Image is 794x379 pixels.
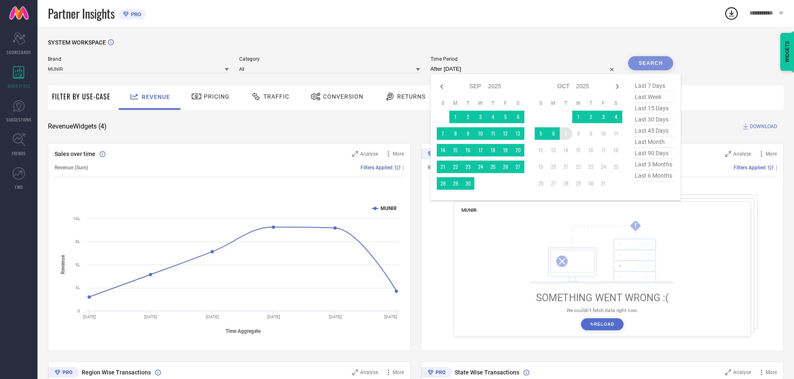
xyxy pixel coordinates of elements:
[437,161,449,173] td: Sun Sep 21 2025
[474,127,487,140] td: Wed Sep 10 2025
[6,116,32,123] span: SUGGESTIONS
[428,165,468,171] span: Revenue (% share)
[75,239,80,244] text: 8L
[462,177,474,190] td: Tue Sep 30 2025
[610,144,622,156] td: Sat Oct 18 2025
[83,315,96,319] text: [DATE]
[361,165,393,171] span: Filters Applied
[547,177,560,190] td: Mon Oct 27 2025
[560,161,572,173] td: Tue Oct 21 2025
[610,100,622,107] th: Saturday
[8,83,30,89] span: WORKSPACE
[462,100,474,107] th: Tuesday
[610,127,622,140] td: Sat Oct 11 2025
[733,151,751,157] span: Analyse
[7,49,31,55] span: SCORECARDS
[474,100,487,107] th: Wednesday
[633,159,674,170] span: last 3 months
[437,144,449,156] td: Sun Sep 14 2025
[597,144,610,156] td: Fri Oct 17 2025
[633,80,674,92] span: last 7 days
[597,127,610,140] td: Fri Oct 10 2025
[461,207,477,213] span: MUNIR
[612,82,622,92] div: Next month
[499,161,512,173] td: Fri Sep 26 2025
[381,206,397,211] text: MUNIR
[572,111,585,123] td: Wed Oct 01 2025
[512,144,524,156] td: Sat Sep 20 2025
[585,161,597,173] td: Thu Oct 23 2025
[734,165,766,171] span: Filters Applied
[15,184,23,190] span: FWD
[204,93,230,100] span: Pricing
[572,144,585,156] td: Wed Oct 15 2025
[449,111,462,123] td: Mon Sep 01 2025
[585,177,597,190] td: Thu Oct 30 2025
[48,5,115,22] span: Partner Insights
[75,263,80,267] text: 5L
[329,315,342,319] text: [DATE]
[431,56,618,62] span: Time Period
[48,56,229,62] span: Brand
[48,122,107,131] span: Revenue Widgets ( 4 )
[566,307,639,313] span: We couldn’t fetch data right now.
[766,369,777,375] span: More
[449,100,462,107] th: Monday
[512,111,524,123] td: Sat Sep 06 2025
[437,177,449,190] td: Sun Sep 28 2025
[572,177,585,190] td: Wed Oct 29 2025
[585,127,597,140] td: Thu Oct 09 2025
[144,315,157,319] text: [DATE]
[449,161,462,173] td: Mon Sep 22 2025
[572,161,585,173] td: Wed Oct 22 2025
[437,100,449,107] th: Sunday
[776,165,777,171] span: |
[263,93,289,100] span: Traffic
[225,328,261,334] tspan: Time Aggregate
[449,144,462,156] td: Mon Sep 15 2025
[585,144,597,156] td: Thu Oct 16 2025
[499,144,512,156] td: Fri Sep 19 2025
[142,94,170,100] span: Revenue
[585,100,597,107] th: Thursday
[633,114,674,125] span: last 30 days
[535,144,547,156] td: Sun Oct 12 2025
[547,144,560,156] td: Mon Oct 13 2025
[487,111,499,123] td: Thu Sep 04 2025
[462,144,474,156] td: Tue Sep 16 2025
[597,177,610,190] td: Fri Oct 31 2025
[635,221,637,230] tspan: !
[512,127,524,140] td: Sat Sep 13 2025
[360,369,378,375] span: Analyse
[750,122,777,131] span: DOWNLOAD
[449,127,462,140] td: Mon Sep 08 2025
[48,39,106,46] span: SYSTEM WORKSPACE
[403,165,404,171] span: |
[536,292,669,304] span: SOMETHING WENT WRONG :(
[610,161,622,173] td: Sat Oct 25 2025
[633,136,674,148] span: last month
[393,369,404,375] span: More
[499,111,512,123] td: Fri Sep 05 2025
[421,149,452,161] div: Premium
[633,103,674,114] span: last 15 days
[487,100,499,107] th: Thursday
[633,125,674,136] span: last 45 days
[572,127,585,140] td: Wed Oct 08 2025
[725,369,731,375] svg: Zoom
[52,92,110,102] span: Filter By Use-Case
[725,151,731,157] svg: Zoom
[323,93,363,100] span: Conversion
[560,144,572,156] td: Tue Oct 14 2025
[82,369,151,376] span: Region Wise Transactions
[474,161,487,173] td: Wed Sep 24 2025
[499,127,512,140] td: Fri Sep 12 2025
[724,6,739,21] div: Open download list
[535,161,547,173] td: Sun Oct 19 2025
[581,318,623,330] button: ↻Reload
[474,144,487,156] td: Wed Sep 17 2025
[393,151,404,157] span: More
[535,127,547,140] td: Sun Oct 05 2025
[597,100,610,107] th: Friday
[239,56,420,62] span: Category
